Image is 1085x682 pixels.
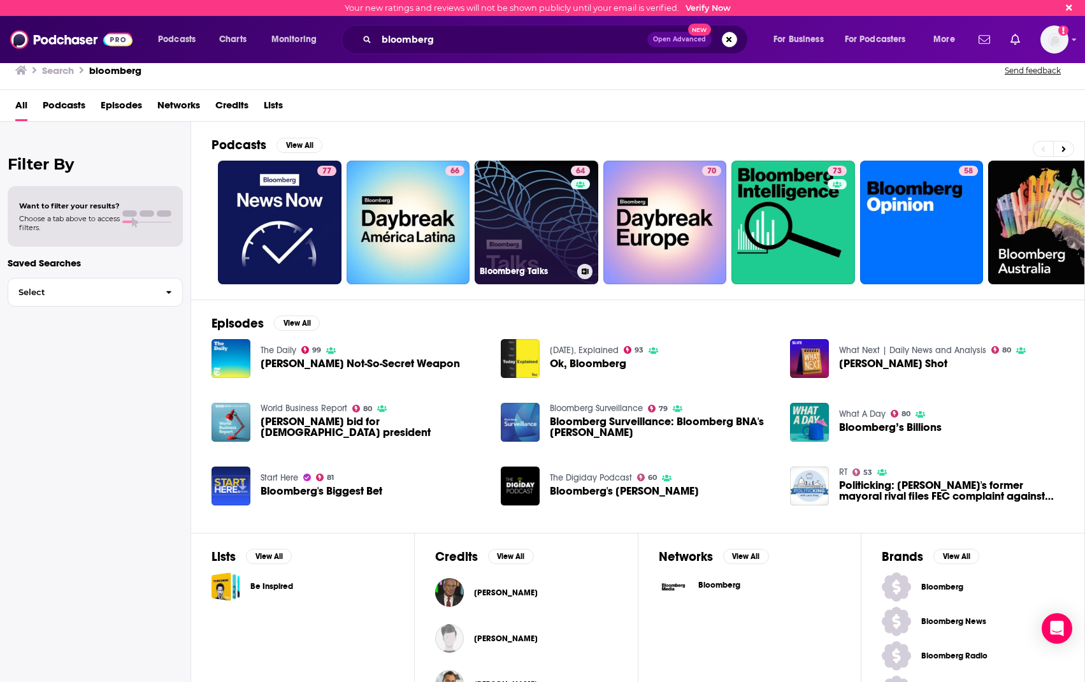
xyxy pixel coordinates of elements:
a: Networks [157,95,200,121]
a: 73 [828,166,847,176]
a: What A Day [839,409,886,419]
img: Bloomberg Surveillance: Bloomberg BNA's Nancy Ognanovich [501,403,540,442]
a: Ok, Bloomberg [550,358,626,369]
span: Select [8,288,155,296]
a: Episodes [101,95,142,121]
button: open menu [262,29,333,50]
a: Michael Bloomberg’s Not-So-Secret Weapon [261,358,460,369]
a: RT [839,467,847,477]
img: Ok, Bloomberg [501,339,540,378]
a: David Bloomberg [474,634,538,644]
a: Michael Bloomberg [474,588,538,598]
a: 79 [648,405,668,412]
span: 80 [902,411,910,417]
a: Today, Explained [550,345,619,356]
span: [PERSON_NAME] Not-So-Secret Weapon [261,358,460,369]
a: Lists [264,95,283,121]
a: Be Inspired [212,572,240,601]
a: Be Inspired [250,579,293,593]
img: Michael Bloomberg’s Shot [790,339,829,378]
a: Michael Bloomberg [435,578,464,607]
a: 66 [445,166,464,176]
div: Your new ratings and reviews will not be shown publicly until your email is verified. [345,3,731,13]
span: 81 [327,475,334,481]
span: 93 [635,347,643,353]
h2: Podcasts [212,137,266,153]
span: More [933,31,955,48]
img: David Bloomberg [435,624,464,653]
button: View All [488,549,534,564]
a: Michael Bloomberg’s Shot [839,358,947,369]
img: Politicking: Bloomberg's former mayoral rival files FEC complaint against Bloomberg News [790,467,829,505]
span: 99 [312,347,321,353]
img: User Profile [1040,25,1068,54]
span: [PERSON_NAME] Shot [839,358,947,369]
span: Bloomberg News [921,616,996,627]
span: Podcasts [43,95,85,121]
img: Mike Bloomberg's bid for US president [212,403,250,442]
button: open menu [765,29,840,50]
a: Verify Now [686,3,731,13]
h2: Lists [212,549,236,565]
span: For Podcasters [845,31,906,48]
button: Send feedback [1001,65,1065,76]
button: open menu [149,29,212,50]
h3: Search [42,64,74,76]
span: 79 [659,406,668,412]
a: Bloomberg’s Billions [790,403,829,442]
span: 66 [450,165,459,178]
a: 60 [637,474,657,481]
a: 81 [316,474,334,481]
span: Bloomberg [921,582,996,592]
span: Want to filter your results? [19,201,120,210]
img: Bloomberg logo [659,572,688,602]
span: 58 [964,165,973,178]
button: View All [274,316,320,331]
a: The Digiday Podcast [550,472,632,483]
span: Bloomberg's [PERSON_NAME] [550,486,699,497]
span: Bloomberg [698,580,740,590]
a: 80 [991,346,1012,354]
img: Bloomberg's Biggest Bet [212,467,250,505]
a: Bloomberg logoBloomberg [659,572,841,602]
a: 58 [959,166,978,176]
button: Show profile menu [1040,25,1068,54]
a: World Business Report [261,403,347,414]
a: Bloomberg [882,572,1064,602]
span: Choose a tab above to access filters. [19,214,120,232]
a: Bloomberg's Biggest Bet [261,486,382,497]
span: Politicking: [PERSON_NAME]'s former mayoral rival files FEC complaint against Bloomberg News [839,480,1064,502]
a: Bloomberg's Joe Weisenthal [550,486,699,497]
a: Bloomberg Radio [882,641,1064,671]
a: 58 [860,161,984,284]
a: 77 [218,161,341,284]
span: Bloomberg Radio [921,651,996,661]
a: Bloomberg News [882,607,1064,636]
svg: Email not verified [1058,25,1068,36]
input: Search podcasts, credits, & more... [377,29,647,50]
a: Bloomberg's Joe Weisenthal [501,467,540,505]
h2: Credits [435,549,478,565]
img: Podchaser - Follow, Share and Rate Podcasts [10,27,133,52]
h3: bloomberg [89,64,141,76]
a: CreditsView All [435,549,534,565]
a: Bloomberg Surveillance: Bloomberg BNA's Nancy Ognanovich [550,416,775,438]
span: 60 [648,475,657,481]
a: NetworksView All [659,549,769,565]
button: View All [933,549,979,564]
span: For Business [773,31,824,48]
h2: Filter By [8,155,183,173]
span: Monitoring [271,31,317,48]
a: EpisodesView All [212,316,320,331]
a: 70 [603,161,727,284]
